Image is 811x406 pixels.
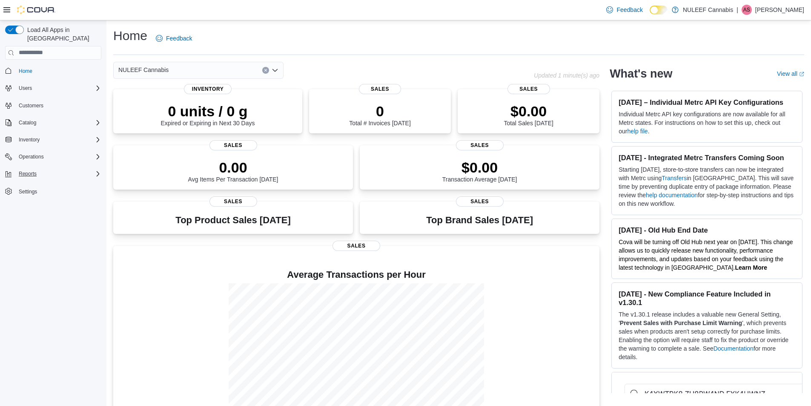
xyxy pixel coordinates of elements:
div: Aram Shojaei [742,5,752,15]
svg: External link [799,72,804,77]
h3: [DATE] - Old Hub End Date [619,226,795,234]
span: Sales [332,241,380,251]
button: Users [2,82,105,94]
span: Home [15,66,101,76]
span: Sales [456,140,504,150]
div: Transaction Average [DATE] [442,159,517,183]
button: Catalog [2,117,105,129]
button: Catalog [15,118,40,128]
span: Operations [15,152,101,162]
a: View allExternal link [777,70,804,77]
h3: [DATE] - New Compliance Feature Included in v1.30.1 [619,290,795,307]
span: Home [19,68,32,75]
button: Inventory [15,135,43,145]
button: Reports [2,168,105,180]
p: NULEEF Cannabis [683,5,733,15]
span: Sales [209,196,257,207]
a: Customers [15,101,47,111]
span: Cova will be turning off Old Hub next year on [DATE]. This change allows us to quickly release ne... [619,239,793,271]
p: | [736,5,738,15]
span: Sales [456,196,504,207]
p: 0.00 [188,159,278,176]
div: Total # Invoices [DATE] [349,103,410,127]
a: help file [627,128,648,135]
button: Inventory [2,134,105,146]
a: help documentation [646,192,698,199]
p: $0.00 [442,159,517,176]
span: Users [15,83,101,93]
a: Learn More [735,264,767,271]
span: Settings [19,188,37,195]
strong: Prevent Sales with Purchase Limit Warning [620,320,742,326]
span: Catalog [19,119,36,126]
button: Settings [2,185,105,197]
a: Feedback [152,30,195,47]
div: Total Sales [DATE] [504,103,553,127]
div: Avg Items Per Transaction [DATE] [188,159,278,183]
p: 0 units / 0 g [161,103,255,120]
a: Settings [15,187,40,197]
h3: Top Product Sales [DATE] [175,215,290,225]
p: Updated 1 minute(s) ago [534,72,599,79]
span: NULEEF Cannabis [118,65,169,75]
span: Customers [19,102,43,109]
button: Operations [2,151,105,163]
button: Reports [15,169,40,179]
span: Catalog [15,118,101,128]
span: Users [19,85,32,92]
span: Reports [19,170,37,177]
span: Operations [19,153,44,160]
nav: Complex example [5,61,101,220]
span: Sales [507,84,550,94]
h1: Home [113,27,147,44]
span: Feedback [616,6,642,14]
a: Feedback [603,1,646,18]
span: Sales [359,84,401,94]
p: [PERSON_NAME] [755,5,804,15]
span: Sales [209,140,257,150]
button: Home [2,65,105,77]
span: Load All Apps in [GEOGRAPHIC_DATA] [24,26,101,43]
h4: Average Transactions per Hour [120,270,593,280]
button: Clear input [262,67,269,74]
input: Dark Mode [650,6,668,14]
h2: What's new [610,67,672,81]
h3: Top Brand Sales [DATE] [426,215,533,225]
button: Open list of options [272,67,278,74]
span: AS [743,5,750,15]
button: Operations [15,152,47,162]
h3: [DATE] – Individual Metrc API Key Configurations [619,98,795,107]
p: The v1.30.1 release includes a valuable new General Setting, ' ', which prevents sales when produ... [619,310,795,361]
button: Users [15,83,35,93]
p: Individual Metrc API key configurations are now available for all Metrc states. For instructions ... [619,110,795,135]
span: Settings [15,186,101,196]
span: Inventory [15,135,101,145]
span: Feedback [166,34,192,43]
p: $0.00 [504,103,553,120]
span: Inventory [19,136,40,143]
button: Customers [2,99,105,112]
a: Transfers [662,175,687,181]
p: 0 [349,103,410,120]
h3: [DATE] - Integrated Metrc Transfers Coming Soon [619,153,795,162]
span: Inventory [184,84,232,94]
a: Home [15,66,36,76]
p: Starting [DATE], store-to-store transfers can now be integrated with Metrc using in [GEOGRAPHIC_D... [619,165,795,208]
img: Cova [17,6,55,14]
span: Customers [15,100,101,111]
a: Documentation [714,345,754,352]
span: Reports [15,169,101,179]
div: Expired or Expiring in Next 30 Days [161,103,255,127]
